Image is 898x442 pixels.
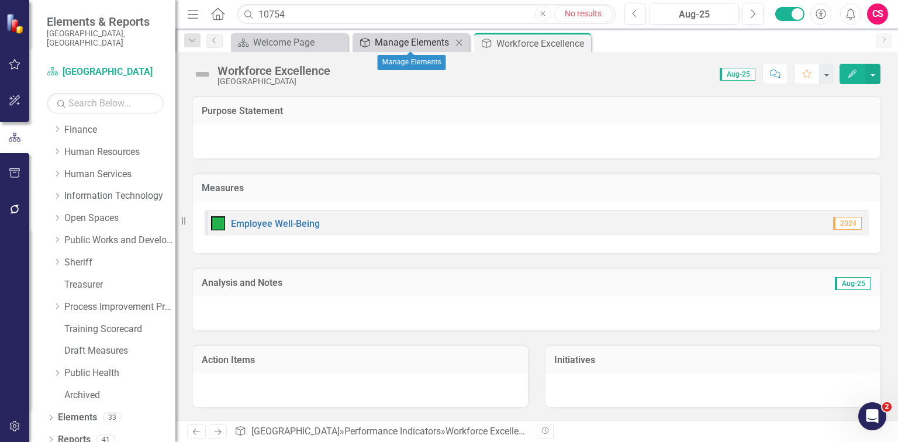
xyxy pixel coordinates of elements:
[858,402,886,430] iframe: Intercom live chat
[835,277,871,290] span: Aug-25
[234,425,528,438] div: » »
[47,15,164,29] span: Elements & Reports
[378,55,446,70] div: Manage Elements
[251,426,340,437] a: [GEOGRAPHIC_DATA]
[64,301,175,314] a: Process Improvement Program
[64,389,175,402] a: Archived
[47,93,164,113] input: Search Below...
[64,168,175,181] a: Human Services
[653,8,735,22] div: Aug-25
[103,413,122,423] div: 33
[833,217,862,230] span: 2024
[58,411,97,424] a: Elements
[496,36,588,51] div: Workforce Excellence
[64,367,175,380] a: Public Health
[47,65,164,79] a: [GEOGRAPHIC_DATA]
[554,6,613,22] a: No results
[237,4,615,25] input: Search ClearPoint...
[253,35,345,50] div: Welcome Page
[555,8,612,20] div: No results
[355,35,452,50] a: Manage Elements
[64,344,175,358] a: Draft Measures
[6,13,26,33] img: ClearPoint Strategy
[64,278,175,292] a: Treasurer
[867,4,888,25] button: CS
[64,189,175,203] a: Information Technology
[217,64,330,77] div: Workforce Excellence
[554,355,872,365] h3: Initiatives
[64,234,175,247] a: Public Works and Development
[720,68,755,81] span: Aug-25
[64,323,175,336] a: Training Scorecard
[64,212,175,225] a: Open Spaces
[445,426,533,437] div: Workforce Excellence
[64,256,175,270] a: Sheriff
[64,123,175,137] a: Finance
[649,4,739,25] button: Aug-25
[211,216,225,230] img: On Target
[882,402,892,412] span: 2
[234,35,345,50] a: Welcome Page
[47,29,164,48] small: [GEOGRAPHIC_DATA], [GEOGRAPHIC_DATA]
[202,106,872,116] h3: Purpose Statement
[202,183,872,194] h3: Measures
[64,146,175,159] a: Human Resources
[217,77,330,86] div: [GEOGRAPHIC_DATA]
[375,35,452,50] div: Manage Elements
[193,65,212,84] img: Not Defined
[344,426,441,437] a: Performance Indicators
[202,278,662,288] h3: Analysis and Notes
[231,218,320,229] a: Employee Well-Being
[202,355,519,365] h3: Action Items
